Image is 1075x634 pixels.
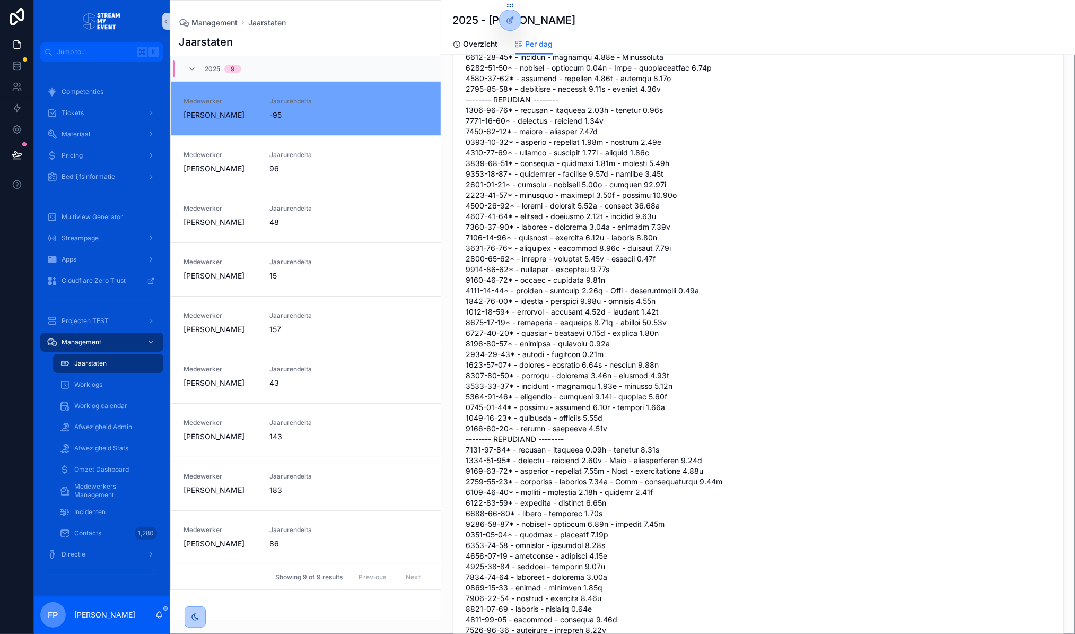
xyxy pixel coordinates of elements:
a: Streampage [40,229,163,248]
a: Medewerker[PERSON_NAME]Jaarurendelta43 [171,350,441,403]
a: Medewerkers Management [53,481,163,500]
span: Medewerker [183,526,257,534]
span: -95 [269,110,343,120]
a: Afwezigheid Admin [53,418,163,437]
a: Competenties [40,82,163,101]
a: Contacts1,280 [53,524,163,543]
a: Apps [40,250,163,269]
a: Management [179,18,238,28]
a: Per dag [515,34,553,55]
span: Contacts [74,529,101,537]
img: App logo [83,13,120,30]
span: Pricing [62,151,83,160]
span: Medewerker [183,97,257,106]
span: [PERSON_NAME] [183,378,244,388]
a: Overzicht [453,34,498,56]
span: [PERSON_NAME] [183,271,244,281]
span: Jaarurendelta [269,258,343,266]
a: Medewerker[PERSON_NAME]Jaarurendelta-95 [171,82,441,135]
span: [PERSON_NAME] [183,431,244,442]
div: scrollable content [34,62,170,596]
a: Worklog calendar [53,396,163,415]
span: Streampage [62,234,99,242]
span: Jaarurendelta [269,526,343,534]
span: 48 [269,217,343,228]
span: [PERSON_NAME] [183,163,244,174]
a: Projecten TEST [40,311,163,331]
span: 2025 [205,65,220,73]
span: 86 [269,539,343,549]
span: Materiaal [62,130,90,138]
a: Medewerker[PERSON_NAME]Jaarurendelta157 [171,296,441,350]
span: Management [62,338,101,346]
span: 183 [269,485,343,496]
h1: Jaarstaten [179,34,233,49]
a: Materiaal [40,125,163,144]
h1: 2025 - [PERSON_NAME] [453,13,576,28]
span: Competenties [62,88,103,96]
button: Jump to...K [40,42,163,62]
span: 43 [269,378,343,388]
a: Cloudflare Zero Trust [40,271,163,290]
span: [PERSON_NAME] [183,485,244,496]
span: Medewerker [183,311,257,320]
span: [PERSON_NAME] [183,324,244,335]
a: Jaarstaten [248,18,286,28]
span: 15 [269,271,343,281]
span: Incidenten [74,508,106,516]
span: Medewerker [183,365,257,374]
span: Jaarurendelta [269,151,343,159]
span: Jaarurendelta [269,365,343,374]
p: [PERSON_NAME] [74,610,135,620]
span: Directie [62,550,85,559]
span: Bedrijfsinformatie [62,172,115,181]
div: 9 [231,65,235,73]
span: Management [191,18,238,28]
span: K [150,48,158,56]
span: Medewerker [183,204,257,213]
span: 96 [269,163,343,174]
span: Jaarurendelta [269,204,343,213]
span: Per dag [526,39,553,49]
span: Overzicht [464,39,498,49]
a: Omzet Dashboard [53,460,163,479]
span: Afwezigheid Stats [74,444,128,453]
a: Directie [40,545,163,564]
span: Projecten TEST [62,317,109,325]
span: Afwezigheid Admin [74,423,132,431]
span: Apps [62,255,76,264]
span: Showing 9 of 9 results [275,573,343,581]
span: Worklog calendar [74,402,127,410]
a: Medewerker[PERSON_NAME]Jaarurendelta143 [171,403,441,457]
a: Medewerker[PERSON_NAME]Jaarurendelta183 [171,457,441,510]
a: Incidenten [53,502,163,522]
div: 1,280 [135,527,157,540]
span: FP [48,609,58,621]
span: Cloudflare Zero Trust [62,276,126,285]
span: Jump to... [57,48,133,56]
span: Jaarurendelta [269,419,343,427]
span: Jaarurendelta [269,97,343,106]
span: Jaarstaten [74,359,107,368]
a: Management [40,333,163,352]
a: Afwezigheid Stats [53,439,163,458]
a: Pricing [40,146,163,165]
span: Omzet Dashboard [74,465,129,474]
span: Tickets [62,109,84,117]
a: Medewerker[PERSON_NAME]Jaarurendelta15 [171,242,441,296]
span: Medewerker [183,151,257,159]
span: Medewerkers Management [74,482,153,499]
span: Multiview Generator [62,213,123,221]
span: Jaarurendelta [269,311,343,320]
span: 143 [269,431,343,442]
a: Medewerker[PERSON_NAME]Jaarurendelta48 [171,189,441,242]
span: [PERSON_NAME] [183,110,244,120]
span: Jaarurendelta [269,472,343,481]
a: Medewerker[PERSON_NAME]Jaarurendelta86 [171,510,441,564]
a: Tickets [40,103,163,123]
span: 157 [269,324,343,335]
span: Medewerker [183,419,257,427]
span: Medewerker [183,472,257,481]
a: Bedrijfsinformatie [40,167,163,186]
